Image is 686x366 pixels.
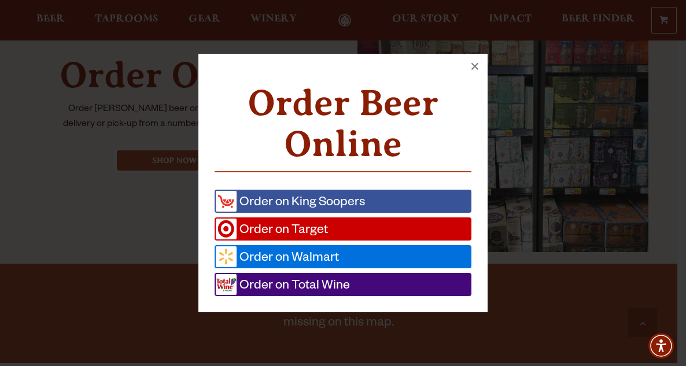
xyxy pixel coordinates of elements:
span: Order on Walmart [237,246,339,267]
div: Accessibility Menu [648,333,674,358]
img: Wall-Mart.png [216,246,237,267]
img: Target.png [216,219,237,239]
a: Order on Walmart (opens in a new window) [215,245,471,268]
h2: Order Beer Online [215,83,471,164]
button: × [462,54,488,79]
span: Order on Target [237,219,328,239]
a: Order on King Soopers (opens in a new window) [215,190,471,213]
span: Order on Total Wine [237,274,350,295]
img: R.jpg [216,274,237,295]
span: Order on King Soopers [237,191,365,212]
img: kingsp.png [216,191,237,212]
a: Order on Total Wine (opens in a new window) [215,273,471,296]
a: Order on Target (opens in a new window) [215,217,471,241]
